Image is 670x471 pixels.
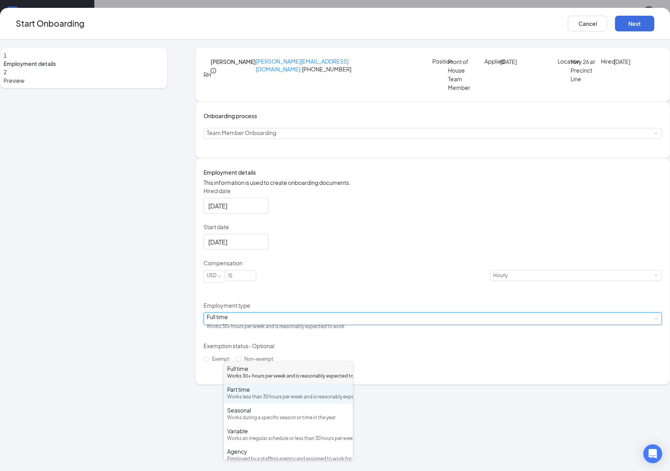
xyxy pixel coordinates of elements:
[571,57,597,83] p: Hwy 26 at Precinct Line
[448,57,479,92] p: Front of House Team Member
[207,129,276,136] span: Team Member Onboarding
[227,455,350,463] div: Employed by a staffing agency and assigned to work for another company
[227,427,350,435] div: Variable
[568,16,607,31] button: Cancel
[204,259,662,267] p: Compensation
[558,57,571,65] p: Location
[207,321,345,332] div: Works 30+ hours per week and is reasonably expected to work
[432,57,448,65] p: Position
[227,365,350,372] div: Full time
[248,342,274,349] span: - Optional
[204,111,662,120] h4: Onboarding process
[204,178,662,187] p: This information is used to create onboarding documents.
[209,356,233,362] span: Exempt
[256,57,432,84] p: · [PHONE_NUMBER]
[227,406,350,414] div: Seasonal
[204,187,662,195] p: Hired date
[204,301,662,309] p: Employment type
[4,52,7,59] span: 1
[227,393,350,401] div: Works less than 30 hours per week and is reasonably expected to work
[207,128,282,139] div: [object Object]
[204,223,662,231] p: Start date
[256,58,349,73] a: [PERSON_NAME][EMAIL_ADDRESS][DOMAIN_NAME]
[207,313,345,321] div: Full time
[227,414,350,422] div: Works during a specific season or time in the year
[208,237,262,247] input: Sep 20, 2025
[16,17,84,30] h3: Start Onboarding
[204,342,662,350] p: Exemption status
[4,68,7,75] span: 2
[227,447,350,455] div: Agency
[207,313,350,332] div: [object Object]
[207,270,222,281] div: USD
[4,60,164,68] span: Employment details
[241,356,277,362] span: Non-exempt
[615,16,654,31] button: Next
[225,270,256,281] input: Amount
[4,76,164,85] span: Preview
[493,270,513,281] div: Hourly
[227,372,350,380] div: Works 30+ hours per week and is reasonably expected to work
[227,435,350,442] div: Works an irregular schedule or less than 30 hours per week
[204,70,211,79] div: RH
[211,68,216,73] span: info-circle
[204,168,662,177] h4: Employment details
[485,57,500,65] p: Applied
[601,57,614,65] p: Hired
[643,444,662,463] div: Open Intercom Messenger
[500,57,532,66] p: [DATE]
[211,57,256,66] h4: [PERSON_NAME]
[227,385,350,393] div: Part time
[208,201,262,211] input: Sep 16, 2025
[614,57,640,66] p: [DATE]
